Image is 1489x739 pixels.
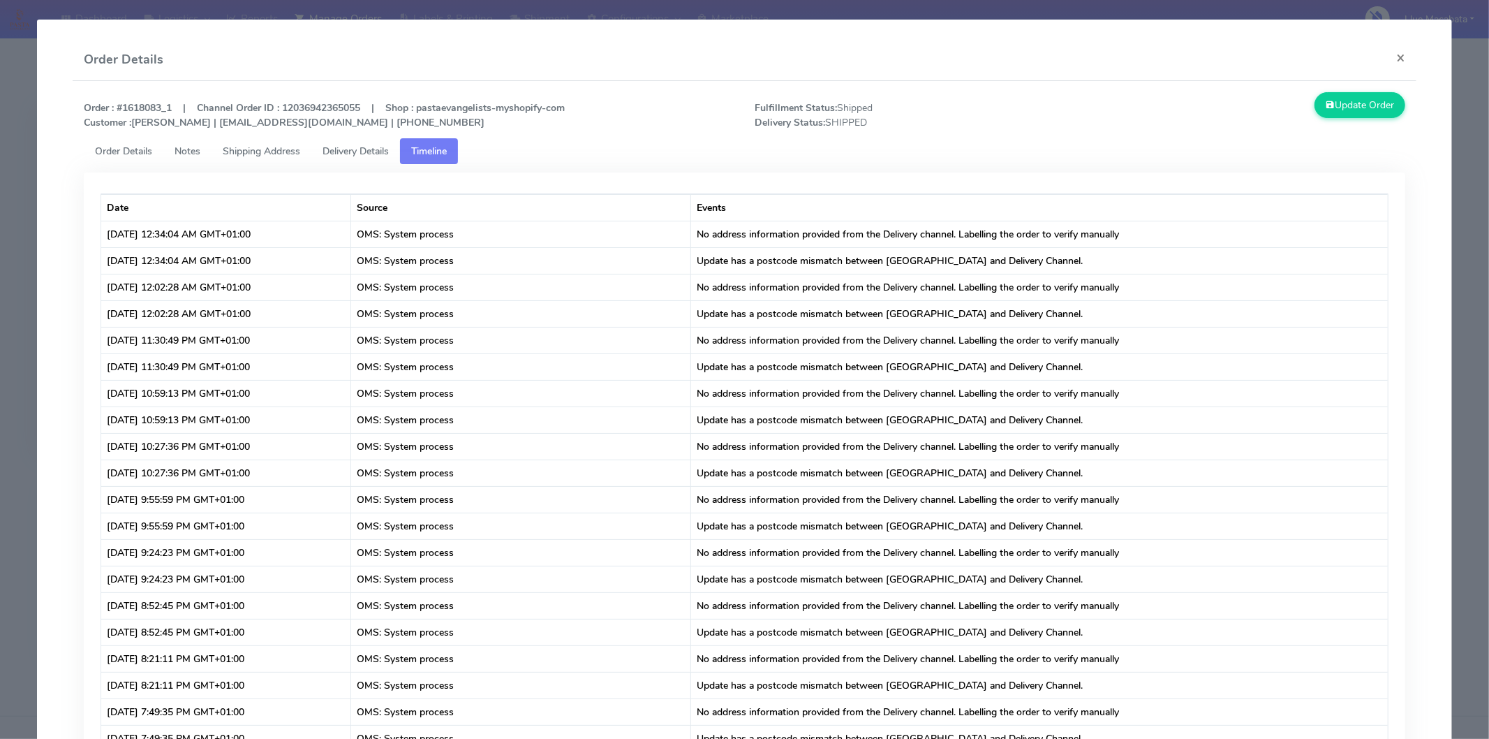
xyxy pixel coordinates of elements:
[101,460,351,486] td: [DATE] 10:27:36 PM GMT+01:00
[744,101,1080,130] span: Shipped SHIPPED
[101,539,351,566] td: [DATE] 9:24:23 PM GMT+01:00
[95,145,152,158] span: Order Details
[101,247,351,274] td: [DATE] 12:34:04 AM GMT+01:00
[351,380,691,407] td: OMS: System process
[223,145,300,158] span: Shipping Address
[101,407,351,433] td: [DATE] 10:59:13 PM GMT+01:00
[351,513,691,539] td: OMS: System process
[84,116,131,129] strong: Customer :
[351,592,691,619] td: OMS: System process
[351,698,691,725] td: OMS: System process
[411,145,447,158] span: Timeline
[691,300,1388,327] td: Update has a postcode mismatch between [GEOGRAPHIC_DATA] and Delivery Channel.
[351,486,691,513] td: OMS: System process
[101,221,351,247] td: [DATE] 12:34:04 AM GMT+01:00
[691,645,1388,672] td: No address information provided from the Delivery channel. Labelling the order to verify manually
[351,539,691,566] td: OMS: System process
[351,645,691,672] td: OMS: System process
[351,433,691,460] td: OMS: System process
[691,698,1388,725] td: No address information provided from the Delivery channel. Labelling the order to verify manually
[691,327,1388,353] td: No address information provided from the Delivery channel. Labelling the order to verify manually
[351,274,691,300] td: OMS: System process
[691,539,1388,566] td: No address information provided from the Delivery channel. Labelling the order to verify manually
[323,145,389,158] span: Delivery Details
[101,592,351,619] td: [DATE] 8:52:45 PM GMT+01:00
[691,672,1388,698] td: Update has a postcode mismatch between [GEOGRAPHIC_DATA] and Delivery Channel.
[84,50,163,69] h4: Order Details
[101,486,351,513] td: [DATE] 9:55:59 PM GMT+01:00
[691,274,1388,300] td: No address information provided from the Delivery channel. Labelling the order to verify manually
[351,221,691,247] td: OMS: System process
[101,300,351,327] td: [DATE] 12:02:28 AM GMT+01:00
[101,672,351,698] td: [DATE] 8:21:11 PM GMT+01:00
[101,353,351,380] td: [DATE] 11:30:49 PM GMT+01:00
[691,380,1388,407] td: No address information provided from the Delivery channel. Labelling the order to verify manually
[351,247,691,274] td: OMS: System process
[101,619,351,645] td: [DATE] 8:52:45 PM GMT+01:00
[691,247,1388,274] td: Update has a postcode mismatch between [GEOGRAPHIC_DATA] and Delivery Channel.
[351,407,691,433] td: OMS: System process
[101,566,351,592] td: [DATE] 9:24:23 PM GMT+01:00
[84,101,565,129] strong: Order : #1618083_1 | Channel Order ID : 12036942365055 | Shop : pastaevangelists-myshopify-com [P...
[691,460,1388,486] td: Update has a postcode mismatch between [GEOGRAPHIC_DATA] and Delivery Channel.
[351,460,691,486] td: OMS: System process
[691,221,1388,247] td: No address information provided from the Delivery channel. Labelling the order to verify manually
[755,116,825,129] strong: Delivery Status:
[691,194,1388,221] th: Events
[351,619,691,645] td: OMS: System process
[351,300,691,327] td: OMS: System process
[755,101,837,115] strong: Fulfillment Status:
[351,194,691,221] th: Source
[351,327,691,353] td: OMS: System process
[101,645,351,672] td: [DATE] 8:21:11 PM GMT+01:00
[101,698,351,725] td: [DATE] 7:49:35 PM GMT+01:00
[101,194,351,221] th: Date
[101,327,351,353] td: [DATE] 11:30:49 PM GMT+01:00
[691,433,1388,460] td: No address information provided from the Delivery channel. Labelling the order to verify manually
[691,353,1388,380] td: Update has a postcode mismatch between [GEOGRAPHIC_DATA] and Delivery Channel.
[101,433,351,460] td: [DATE] 10:27:36 PM GMT+01:00
[1314,92,1405,118] button: Update Order
[691,513,1388,539] td: Update has a postcode mismatch between [GEOGRAPHIC_DATA] and Delivery Channel.
[691,619,1388,645] td: Update has a postcode mismatch between [GEOGRAPHIC_DATA] and Delivery Channel.
[691,592,1388,619] td: No address information provided from the Delivery channel. Labelling the order to verify manually
[351,672,691,698] td: OMS: System process
[691,566,1388,592] td: Update has a postcode mismatch between [GEOGRAPHIC_DATA] and Delivery Channel.
[84,138,1405,164] ul: Tabs
[691,486,1388,513] td: No address information provided from the Delivery channel. Labelling the order to verify manually
[101,513,351,539] td: [DATE] 9:55:59 PM GMT+01:00
[351,353,691,380] td: OMS: System process
[175,145,200,158] span: Notes
[691,407,1388,433] td: Update has a postcode mismatch between [GEOGRAPHIC_DATA] and Delivery Channel.
[351,566,691,592] td: OMS: System process
[101,274,351,300] td: [DATE] 12:02:28 AM GMT+01:00
[101,380,351,407] td: [DATE] 10:59:13 PM GMT+01:00
[1385,39,1416,76] button: Close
